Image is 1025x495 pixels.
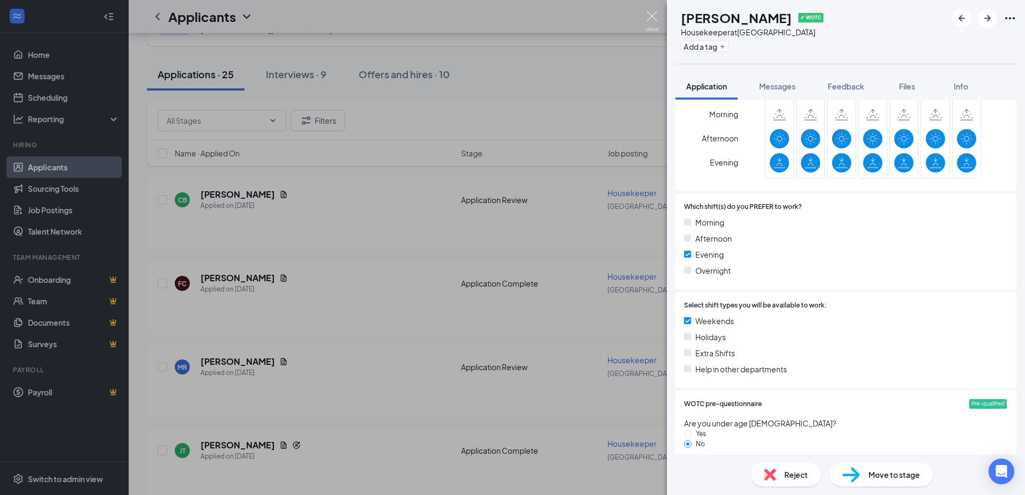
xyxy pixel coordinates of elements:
[684,417,1008,429] span: Are you under age [DEMOGRAPHIC_DATA]?
[798,13,823,22] span: ✔ WOTC
[759,81,796,91] span: Messages
[709,104,738,124] span: Morning
[989,459,1014,484] div: Open Intercom Messenger
[981,12,994,25] svg: ArrowRight
[684,202,802,212] span: Which shift(s) do you PREFER to work?
[828,81,864,91] span: Feedback
[955,12,968,25] svg: ArrowLeftNew
[684,301,827,311] span: Select shift types you will be available to work:
[692,430,710,438] span: Yes
[702,129,738,148] span: Afternoon
[719,43,726,50] svg: Plus
[681,41,729,52] button: PlusAdd a tag
[899,81,915,91] span: Files
[952,9,971,28] button: ArrowLeftNew
[978,9,997,28] button: ArrowRight
[710,153,738,172] span: Evening
[695,363,787,375] span: Help in other departments
[695,347,735,359] span: Extra Shifts
[684,399,762,409] span: WOTC pre-questionnaire
[695,315,734,327] span: Weekends
[971,400,1005,408] span: Pre-qualified
[692,440,709,448] span: No
[684,454,1008,466] span: Do you, or your family, receive SNAP Benefits? (Food Stamps or Cash Assistance)
[695,331,726,343] span: Holidays
[784,469,808,481] span: Reject
[686,81,727,91] span: Application
[681,9,792,27] h1: [PERSON_NAME]
[681,27,823,37] div: Housekeeper at [GEOGRAPHIC_DATA]
[695,265,731,276] span: Overnight
[695,249,724,260] span: Evening
[1004,12,1016,25] svg: Ellipses
[868,469,920,481] span: Move to stage
[954,81,968,91] span: Info
[695,216,724,228] span: Morning
[695,232,732,244] span: Afternoon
